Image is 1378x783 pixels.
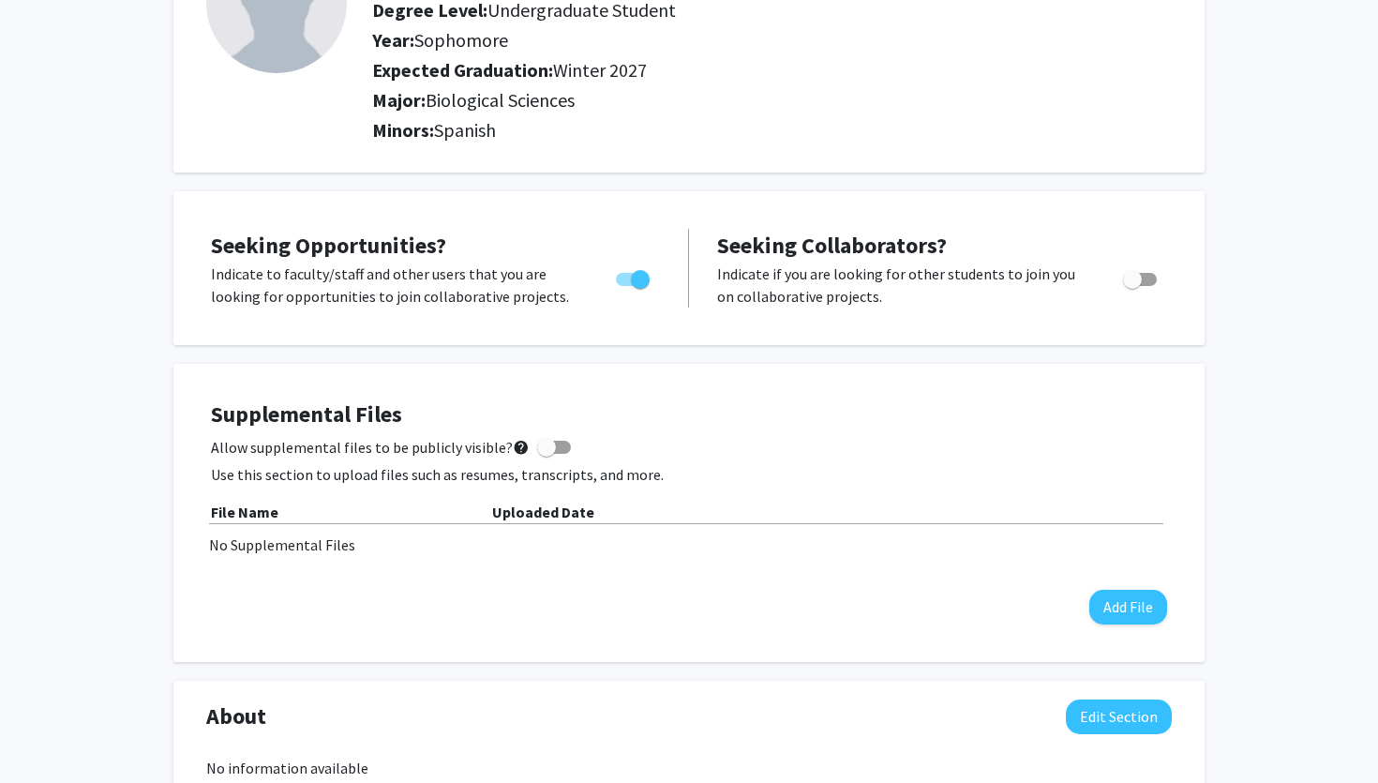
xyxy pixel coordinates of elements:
h4: Supplemental Files [211,401,1167,429]
h2: Expected Graduation: [372,59,1143,82]
span: Sophomore [414,28,508,52]
span: Biological Sciences [426,88,575,112]
mat-icon: help [513,436,530,459]
iframe: Chat [14,699,80,769]
div: Toggle [1116,263,1167,291]
span: Allow supplemental files to be publicly visible? [211,436,530,459]
div: No information available [206,757,1172,779]
p: Indicate to faculty/staff and other users that you are looking for opportunities to join collabor... [211,263,580,308]
span: Spanish [434,118,496,142]
div: No Supplemental Files [209,534,1169,556]
span: About [206,700,266,733]
span: Seeking Opportunities? [211,231,446,260]
button: Add File [1089,590,1167,625]
h2: Year: [372,29,1143,52]
button: Edit About [1066,700,1172,734]
span: Winter 2027 [553,58,647,82]
p: Use this section to upload files such as resumes, transcripts, and more. [211,463,1167,486]
div: Toggle [608,263,660,291]
b: Uploaded Date [492,503,594,521]
h2: Minors: [372,119,1172,142]
b: File Name [211,503,278,521]
span: Seeking Collaborators? [717,231,947,260]
p: Indicate if you are looking for other students to join you on collaborative projects. [717,263,1087,308]
h2: Major: [372,89,1172,112]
